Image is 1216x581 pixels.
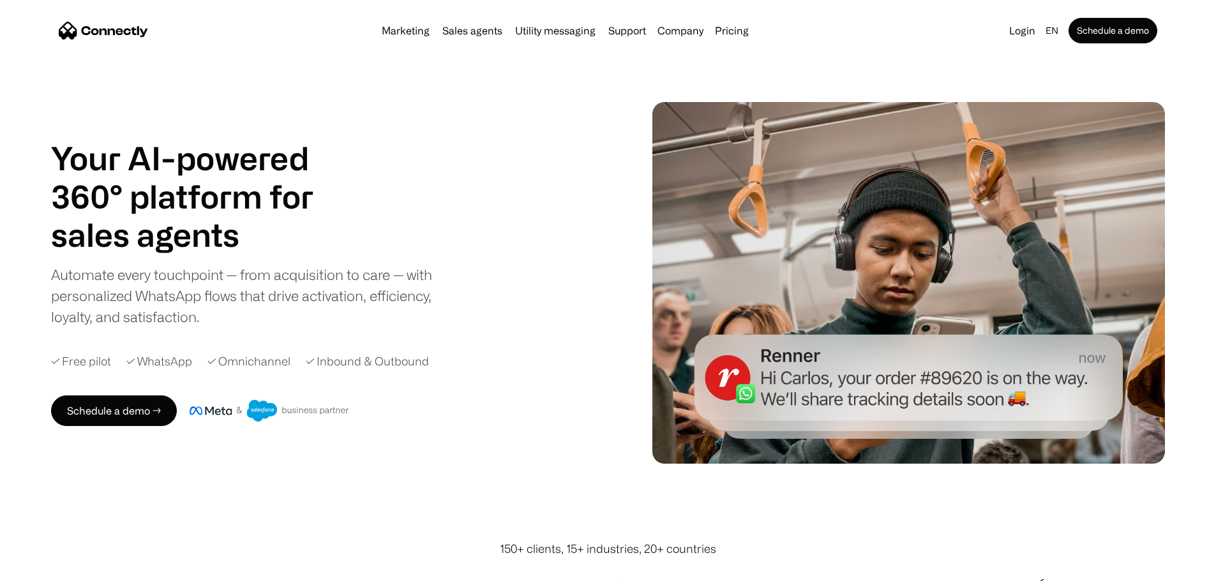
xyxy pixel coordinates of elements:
[51,216,345,254] h1: sales agents
[51,139,345,216] h1: Your AI-powered 360° platform for
[1046,22,1058,40] div: en
[51,216,345,254] div: 1 of 4
[59,21,148,40] a: home
[1004,22,1040,40] a: Login
[51,216,345,254] div: carousel
[126,353,192,370] div: ✓ WhatsApp
[500,540,716,557] div: 150+ clients, 15+ industries, 20+ countries
[654,22,707,40] div: Company
[603,26,651,36] a: Support
[51,264,453,327] div: Automate every touchpoint — from acquisition to care — with personalized WhatsApp flows that driv...
[13,557,77,577] aside: Language selected: English
[710,26,754,36] a: Pricing
[51,395,177,426] a: Schedule a demo →
[1040,22,1066,40] div: en
[510,26,601,36] a: Utility messaging
[207,353,290,370] div: ✓ Omnichannel
[51,353,111,370] div: ✓ Free pilot
[26,559,77,577] ul: Language list
[437,26,507,36] a: Sales agents
[1069,18,1157,43] a: Schedule a demo
[190,400,349,422] img: Meta and Salesforce business partner badge.
[377,26,435,36] a: Marketing
[657,22,703,40] div: Company
[306,353,429,370] div: ✓ Inbound & Outbound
